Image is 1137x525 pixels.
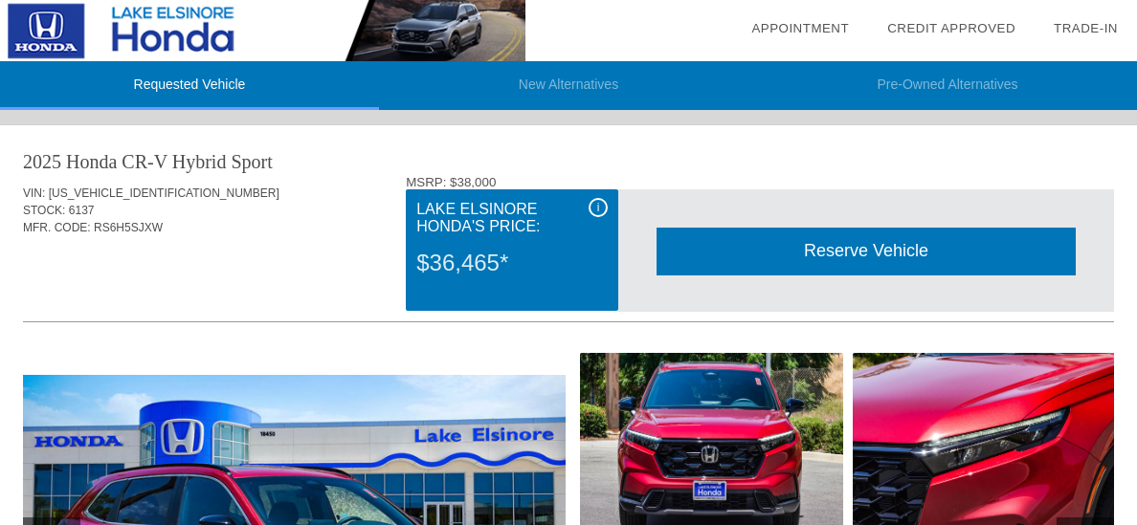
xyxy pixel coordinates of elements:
[657,228,1076,274] div: Reserve Vehicle
[1054,21,1118,35] a: Trade-In
[49,186,279,200] span: [US_VEHICLE_IDENTIFICATION_NUMBER]
[69,204,95,217] span: 6137
[23,204,65,217] span: STOCK:
[416,198,608,238] div: Lake Elsinore Honda's Price:
[597,201,600,214] span: i
[94,221,163,234] span: RS6H5SJXW
[887,21,1015,35] a: Credit Approved
[416,238,608,288] div: $36,465*
[406,175,1114,189] div: MSRP: $38,000
[23,186,45,200] span: VIN:
[23,148,226,175] div: 2025 Honda CR-V Hybrid
[23,221,91,234] span: MFR. CODE:
[379,61,758,110] li: New Alternatives
[751,21,849,35] a: Appointment
[23,265,1114,295] div: Quoted on [DATE] 12:56:42 PM
[758,61,1137,110] li: Pre-Owned Alternatives
[231,148,272,175] div: Sport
